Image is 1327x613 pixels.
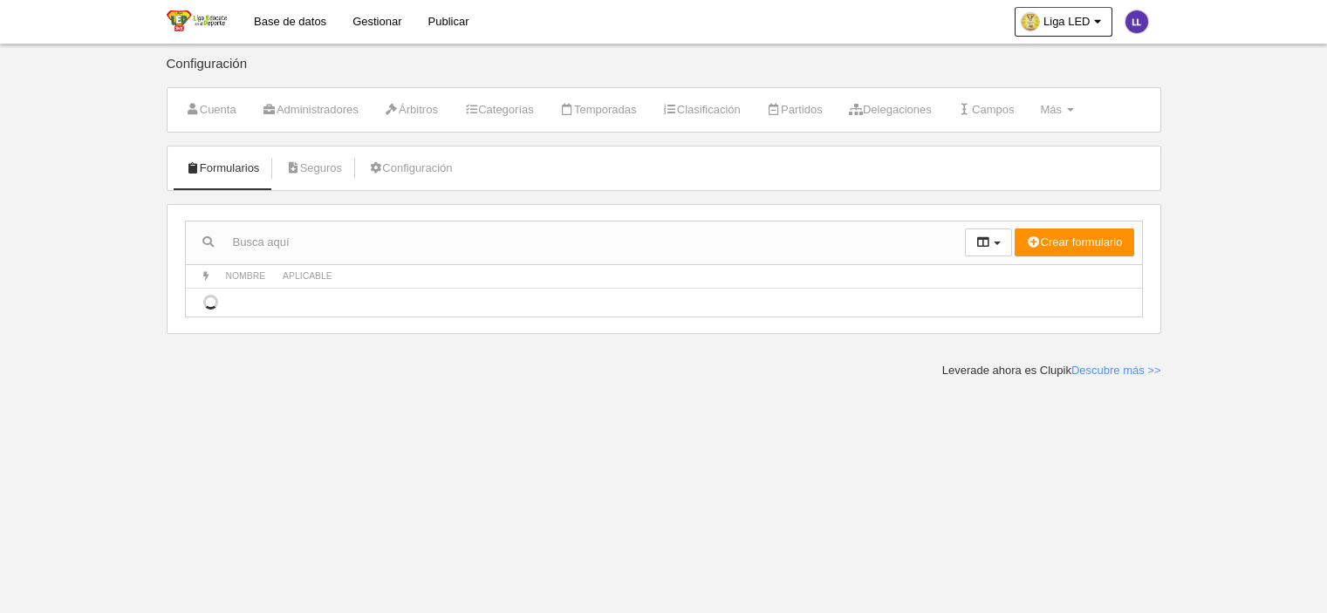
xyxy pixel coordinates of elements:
div: Configuración [167,57,1161,87]
a: Partidos [757,97,832,123]
div: Leverade ahora es Clupik [942,363,1161,378]
a: Categorías [455,97,544,123]
a: Más [1030,97,1083,123]
a: Administradores [253,97,368,123]
a: Clasificación [653,97,750,123]
a: Descubre más >> [1071,364,1161,377]
a: Configuración [359,155,462,181]
a: Delegaciones [839,97,941,123]
a: Cuenta [176,97,246,123]
img: c2l6ZT0zMHgzMCZmcz05JnRleHQ9TEwmYmc9NWUzNWIx.png [1125,10,1148,33]
input: Busca aquí [186,229,965,255]
a: Formularios [176,155,270,181]
img: Oa3ElrZntIAI.30x30.jpg [1022,13,1039,31]
span: Aplicable [283,271,332,281]
a: Temporadas [551,97,646,123]
span: Nombre [226,271,266,281]
a: Árbitros [375,97,448,123]
a: Liga LED [1015,7,1112,37]
a: Seguros [276,155,352,181]
a: Campos [948,97,1024,123]
span: Liga LED [1043,13,1090,31]
span: Más [1040,103,1062,116]
img: Liga LED [167,10,227,31]
button: Crear formulario [1015,228,1133,256]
